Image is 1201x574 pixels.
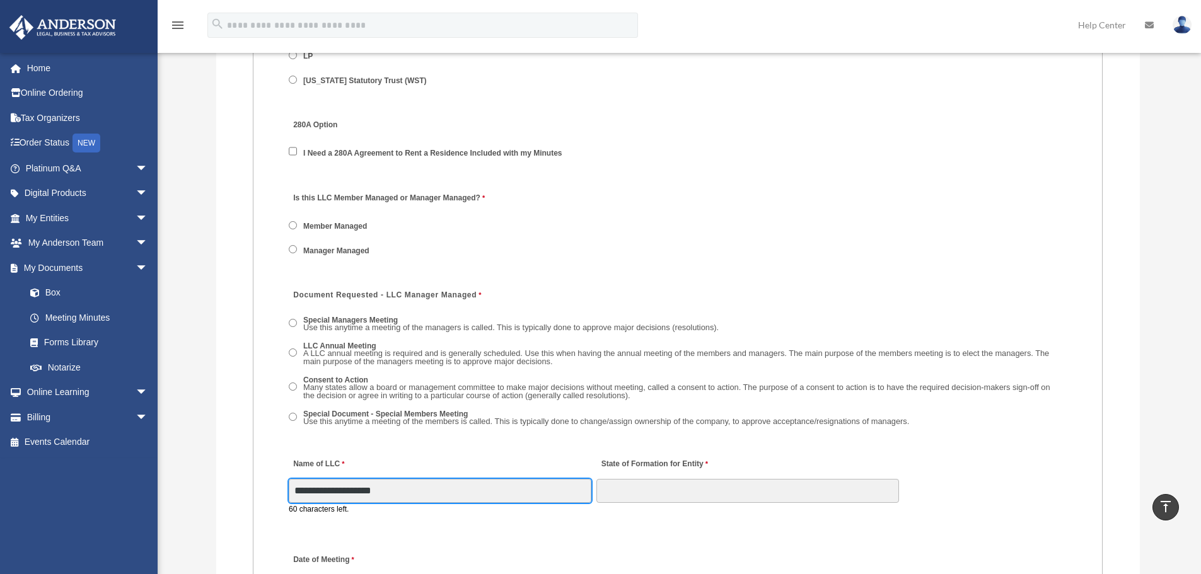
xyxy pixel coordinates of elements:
label: I Need a 280A Agreement to Rent a Residence Included with my Minutes [299,148,567,159]
label: Special Document - Special Members Meeting [299,408,914,428]
a: Events Calendar [9,430,167,455]
a: menu [170,22,185,33]
a: My Documentsarrow_drop_down [9,255,167,280]
img: User Pic [1173,16,1192,34]
div: 60 characters left. [289,503,591,516]
span: arrow_drop_down [136,255,161,281]
label: Date of Meeting [289,552,409,569]
a: Forms Library [18,330,167,355]
label: Is this LLC Member Managed or Manager Managed? [289,190,488,207]
label: Member Managed [299,221,372,232]
label: Manager Managed [299,245,374,256]
span: A LLC annual meeting is required and is generally scheduled. Use this when having the annual meet... [303,348,1049,366]
a: Digital Productsarrow_drop_down [9,181,167,206]
label: Consent to Action [299,374,1067,402]
span: arrow_drop_down [136,231,161,256]
span: arrow_drop_down [136,380,161,406]
a: Online Learningarrow_drop_down [9,380,167,405]
a: Online Ordering [9,81,167,106]
label: LLC Annual Meeting [299,340,1067,368]
span: arrow_drop_down [136,205,161,231]
i: search [211,17,224,31]
span: Use this anytime a meeting of the managers is called. This is typically done to approve major dec... [303,323,719,332]
a: Platinum Q&Aarrow_drop_down [9,156,167,181]
a: Meeting Minutes [18,305,161,330]
a: Home [9,55,167,81]
a: Order StatusNEW [9,130,167,156]
span: arrow_drop_down [136,405,161,430]
label: [US_STATE] Statutory Trust (WST) [299,75,431,86]
img: Anderson Advisors Platinum Portal [6,15,120,40]
a: Box [18,280,167,306]
span: Use this anytime a meeting of the members is called. This is typically done to change/assign owne... [303,416,909,426]
span: Many states allow a board or management committee to make major decisions without meeting, called... [303,382,1050,400]
span: arrow_drop_down [136,181,161,207]
a: Tax Organizers [9,105,167,130]
span: Document Requested - LLC Manager Managed [293,290,477,299]
a: Notarize [18,355,167,380]
label: State of Formation for Entity [596,456,711,473]
a: My Entitiesarrow_drop_down [9,205,167,231]
div: NEW [73,134,100,152]
label: Special Managers Meeting [299,314,723,334]
i: vertical_align_top [1158,499,1173,514]
a: vertical_align_top [1152,494,1179,520]
label: 280A Option [289,117,409,134]
span: arrow_drop_down [136,156,161,181]
label: LP [299,51,318,62]
a: My Anderson Teamarrow_drop_down [9,231,167,256]
label: Name of LLC [289,456,347,473]
a: Billingarrow_drop_down [9,405,167,430]
i: menu [170,18,185,33]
